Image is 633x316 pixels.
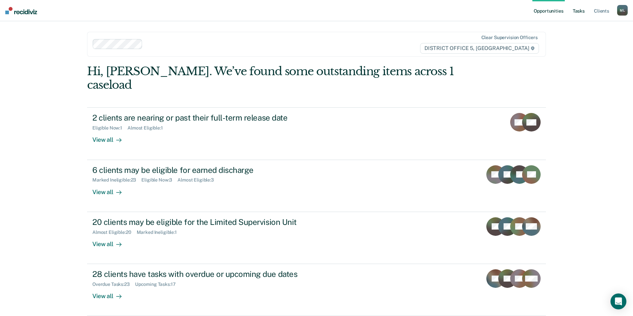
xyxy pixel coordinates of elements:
div: Almost Eligible : 20 [92,230,137,235]
div: M L [617,5,628,16]
div: Eligible Now : 1 [92,125,127,131]
div: Marked Ineligible : 1 [137,230,182,235]
div: 20 clients may be eligible for the Limited Supervision Unit [92,217,325,227]
div: Clear supervision officers [481,35,538,40]
img: Recidiviz [5,7,37,14]
div: View all [92,183,129,196]
div: Upcoming Tasks : 17 [135,282,181,287]
div: 6 clients may be eligible for earned discharge [92,165,325,175]
span: DISTRICT OFFICE 5, [GEOGRAPHIC_DATA] [420,43,539,54]
div: 28 clients have tasks with overdue or upcoming due dates [92,269,325,279]
div: Hi, [PERSON_NAME]. We’ve found some outstanding items across 1 caseload [87,65,454,92]
a: 20 clients may be eligible for the Limited Supervision UnitAlmost Eligible:20Marked Ineligible:1V... [87,212,546,264]
button: ML [617,5,628,16]
div: Overdue Tasks : 23 [92,282,135,287]
div: Almost Eligible : 1 [127,125,168,131]
div: Eligible Now : 3 [141,177,177,183]
a: 6 clients may be eligible for earned dischargeMarked Ineligible:23Eligible Now:3Almost Eligible:3... [87,160,546,212]
div: View all [92,235,129,248]
div: 2 clients are nearing or past their full-term release date [92,113,325,123]
div: Almost Eligible : 3 [177,177,219,183]
div: View all [92,287,129,300]
div: Open Intercom Messenger [610,293,626,309]
div: View all [92,131,129,144]
a: 2 clients are nearing or past their full-term release dateEligible Now:1Almost Eligible:1View all [87,107,546,160]
div: Marked Ineligible : 23 [92,177,141,183]
a: 28 clients have tasks with overdue or upcoming due datesOverdue Tasks:23Upcoming Tasks:17View all [87,264,546,316]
